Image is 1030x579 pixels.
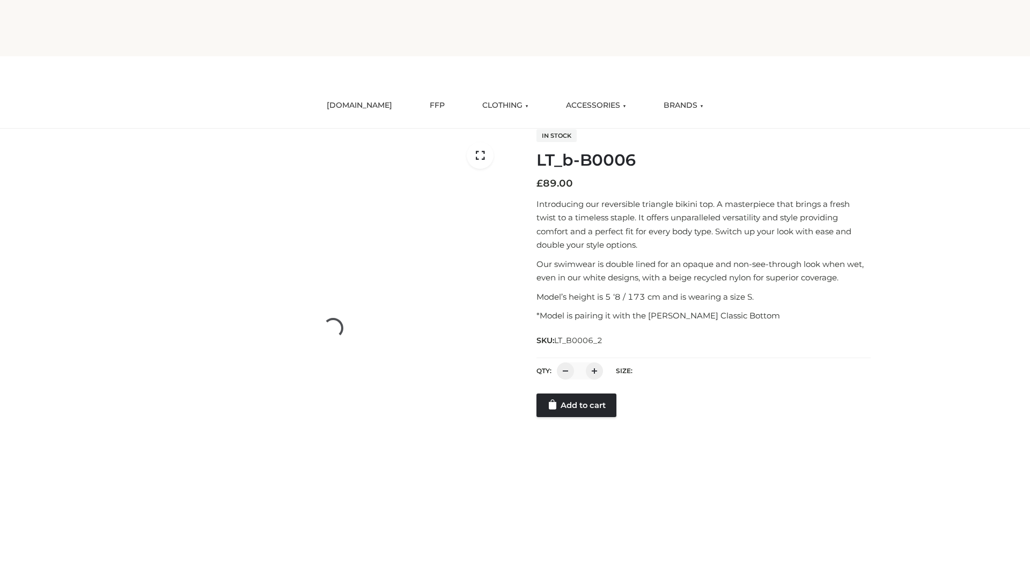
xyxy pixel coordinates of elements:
a: [DOMAIN_NAME] [319,94,400,117]
span: In stock [536,129,577,142]
p: Introducing our reversible triangle bikini top. A masterpiece that brings a fresh twist to a time... [536,197,871,252]
a: FFP [422,94,453,117]
a: ACCESSORIES [558,94,634,117]
span: £ [536,177,543,189]
a: BRANDS [656,94,711,117]
span: LT_B0006_2 [554,336,602,345]
label: Size: [616,367,632,375]
p: Model’s height is 5 ‘8 / 173 cm and is wearing a size S. [536,290,871,304]
a: CLOTHING [474,94,536,117]
span: SKU: [536,334,604,347]
h1: LT_b-B0006 [536,151,871,170]
a: Add to cart [536,394,616,417]
bdi: 89.00 [536,177,573,189]
label: QTY: [536,367,551,375]
p: Our swimwear is double lined for an opaque and non-see-through look when wet, even in our white d... [536,257,871,285]
p: *Model is pairing it with the [PERSON_NAME] Classic Bottom [536,309,871,323]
